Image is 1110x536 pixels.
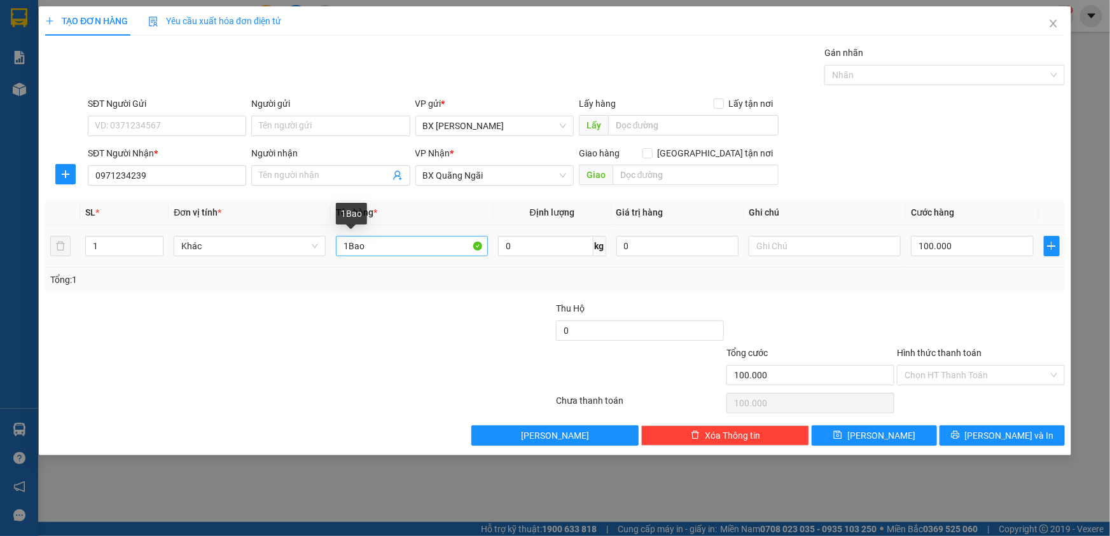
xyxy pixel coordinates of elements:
[471,425,639,446] button: [PERSON_NAME]
[45,16,128,26] span: TẠO ĐƠN HÀNG
[653,146,779,160] span: [GEOGRAPHIC_DATA] tận nơi
[579,99,616,109] span: Lấy hàng
[423,116,566,135] span: BX Phạm Văn Đồng
[726,348,768,358] span: Tổng cước
[833,430,842,441] span: save
[951,430,960,441] span: printer
[251,146,410,160] div: Người nhận
[847,429,915,443] span: [PERSON_NAME]
[724,97,779,111] span: Lấy tận nơi
[897,348,982,358] label: Hình thức thanh toán
[613,165,779,185] input: Dọc đường
[336,236,488,256] input: VD: Bàn, Ghế
[579,115,608,135] span: Lấy
[744,200,906,225] th: Ghi chú
[88,97,246,111] div: SĐT Người Gửi
[50,236,71,256] button: delete
[593,236,606,256] span: kg
[556,303,585,313] span: Thu Hộ
[1044,241,1059,251] span: plus
[530,207,574,217] span: Định lượng
[691,430,700,441] span: delete
[55,164,76,184] button: plus
[608,115,779,135] input: Dọc đường
[148,17,158,27] img: icon
[1044,236,1060,256] button: plus
[415,97,574,111] div: VP gửi
[174,207,221,217] span: Đơn vị tính
[85,207,95,217] span: SL
[616,207,663,217] span: Giá trị hàng
[392,170,403,181] span: user-add
[812,425,937,446] button: save[PERSON_NAME]
[148,16,281,26] span: Yêu cầu xuất hóa đơn điện tử
[749,236,901,256] input: Ghi Chú
[579,148,620,158] span: Giao hàng
[181,237,318,256] span: Khác
[641,425,809,446] button: deleteXóa Thông tin
[45,17,54,25] span: plus
[911,207,954,217] span: Cước hàng
[940,425,1065,446] button: printer[PERSON_NAME] và In
[579,165,613,185] span: Giao
[616,236,739,256] input: 0
[336,203,367,224] div: 1Bao
[521,429,589,443] span: [PERSON_NAME]
[88,146,246,160] div: SĐT Người Nhận
[423,166,566,185] span: BX Quãng Ngãi
[555,394,726,416] div: Chưa thanh toán
[1036,6,1071,42] button: Close
[824,48,863,58] label: Gán nhãn
[415,148,450,158] span: VP Nhận
[1048,18,1058,29] span: close
[251,97,410,111] div: Người gửi
[56,169,75,179] span: plus
[705,429,760,443] span: Xóa Thông tin
[50,273,429,287] div: Tổng: 1
[965,429,1054,443] span: [PERSON_NAME] và In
